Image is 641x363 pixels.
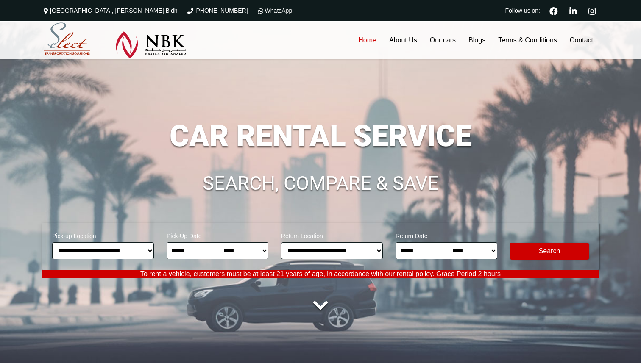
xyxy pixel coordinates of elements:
[396,227,497,242] span: Return Date
[42,121,599,151] h1: CAR RENTAL SERVICE
[383,21,424,59] a: About Us
[256,7,293,14] a: WhatsApp
[52,227,154,242] span: Pick-up Location
[510,243,589,260] button: Modify Search
[424,21,462,59] a: Our cars
[42,270,599,278] p: To rent a vehicle, customers must be at least 21 years of age, in accordance with our rental poli...
[462,21,492,59] a: Blogs
[44,22,186,59] img: Select Rent a Car
[546,6,561,15] a: Facebook
[563,21,599,59] a: Contact
[186,7,248,14] a: [PHONE_NUMBER]
[281,227,383,242] span: Return Location
[585,6,599,15] a: Instagram
[566,6,580,15] a: Linkedin
[492,21,563,59] a: Terms & Conditions
[352,21,383,59] a: Home
[42,174,599,193] h1: SEARCH, COMPARE & SAVE
[167,227,268,242] span: Pick-Up Date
